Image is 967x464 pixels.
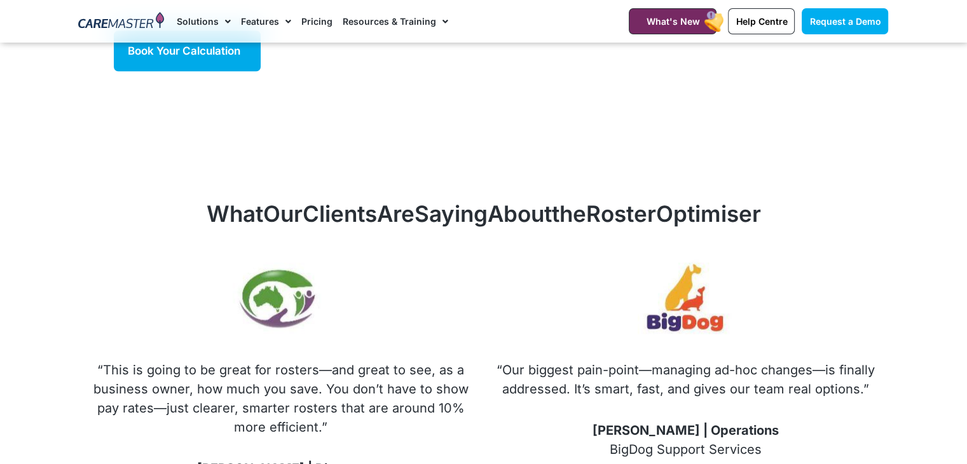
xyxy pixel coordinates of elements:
span: Optimiser [656,200,761,227]
span: Help Centre [736,16,787,27]
span: Clients [303,200,377,227]
p: BigDog Support Services [495,421,875,459]
span: Roster [586,200,656,227]
span: [PERSON_NAME] | Operations [593,423,779,438]
span: About [488,200,552,227]
span: the [552,200,586,227]
a: Request a Demo [802,8,888,34]
span: Book Your Calculation [128,44,240,57]
span: Are [377,200,415,227]
p: “Our biggest pain-point—managing ad-hoc changes—is finally addressed. It’s smart, fast, and gives... [495,360,875,399]
span: Our [263,200,303,227]
a: Book Your Calculation [114,31,261,71]
span: Saying [415,200,488,227]
span: What [207,200,263,227]
span: Request a Demo [809,16,881,27]
img: 24Care Australia Logo [233,252,328,348]
img: CareMaster Logo [78,12,164,31]
span: What's New [646,16,699,27]
a: Help Centre [728,8,795,34]
p: “This is going to be great for rosters—and great to see, as a business owner, how much you save. ... [92,360,470,437]
a: What's New [629,8,717,34]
